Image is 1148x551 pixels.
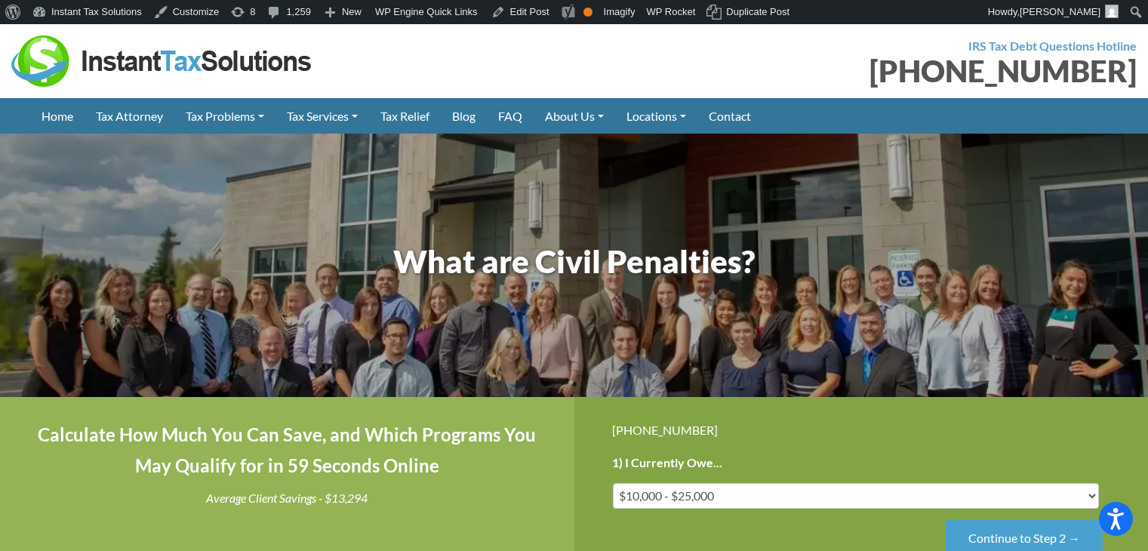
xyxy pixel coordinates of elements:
a: Tax Services [275,98,369,134]
a: Instant Tax Solutions Logo [11,52,313,66]
a: Home [30,98,85,134]
strong: IRS Tax Debt Questions Hotline [968,38,1137,53]
span: [PERSON_NAME] [1020,6,1100,17]
a: About Us [534,98,615,134]
a: Tax Relief [369,98,441,134]
a: Tax Problems [174,98,275,134]
div: [PHONE_NUMBER] [586,56,1137,86]
a: Locations [615,98,697,134]
label: 1) I Currently Owe... [612,455,722,471]
h4: Calculate How Much You Can Save, and Which Programs You May Qualify for in 59 Seconds Online [38,420,537,482]
a: Contact [697,98,762,134]
a: Blog [441,98,487,134]
h1: What are Civil Penalties? [155,239,993,284]
i: Average Client Savings - $13,294 [206,491,368,505]
a: FAQ [487,98,534,134]
a: Tax Attorney [85,98,174,134]
div: OK [583,8,592,17]
img: Instant Tax Solutions Logo [11,35,313,87]
div: [PHONE_NUMBER] [612,420,1111,440]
